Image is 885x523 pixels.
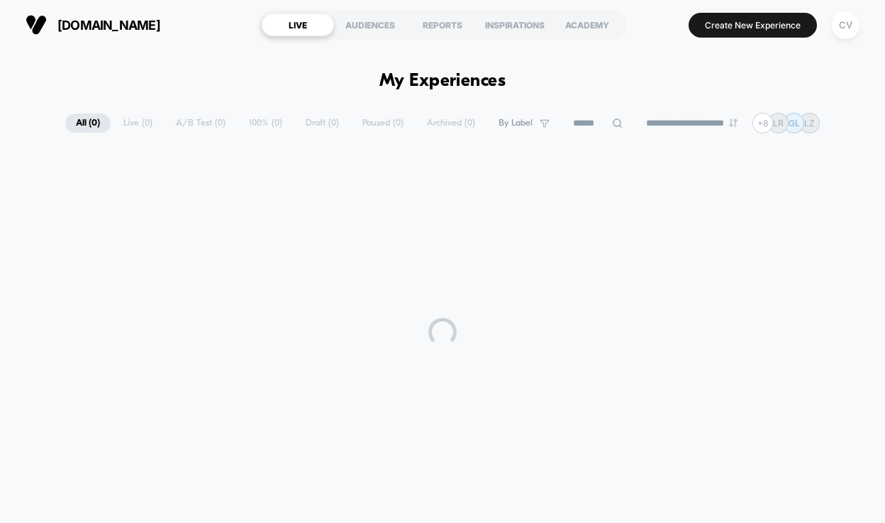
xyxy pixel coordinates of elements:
[499,118,533,128] span: By Label
[262,13,334,36] div: LIVE
[729,119,737,127] img: end
[406,13,479,36] div: REPORTS
[65,114,111,133] span: All ( 0 )
[689,13,817,38] button: Create New Experience
[832,11,859,39] div: CV
[379,71,506,92] h1: My Experiences
[828,11,864,40] button: CV
[551,13,623,36] div: ACADEMY
[804,118,815,128] p: LZ
[334,13,406,36] div: AUDIENCES
[789,118,800,128] p: GL
[479,13,551,36] div: INSPIRATIONS
[752,113,773,133] div: + 8
[26,14,47,35] img: Visually logo
[773,118,784,128] p: LR
[57,18,160,33] span: [DOMAIN_NAME]
[21,13,165,36] button: [DOMAIN_NAME]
